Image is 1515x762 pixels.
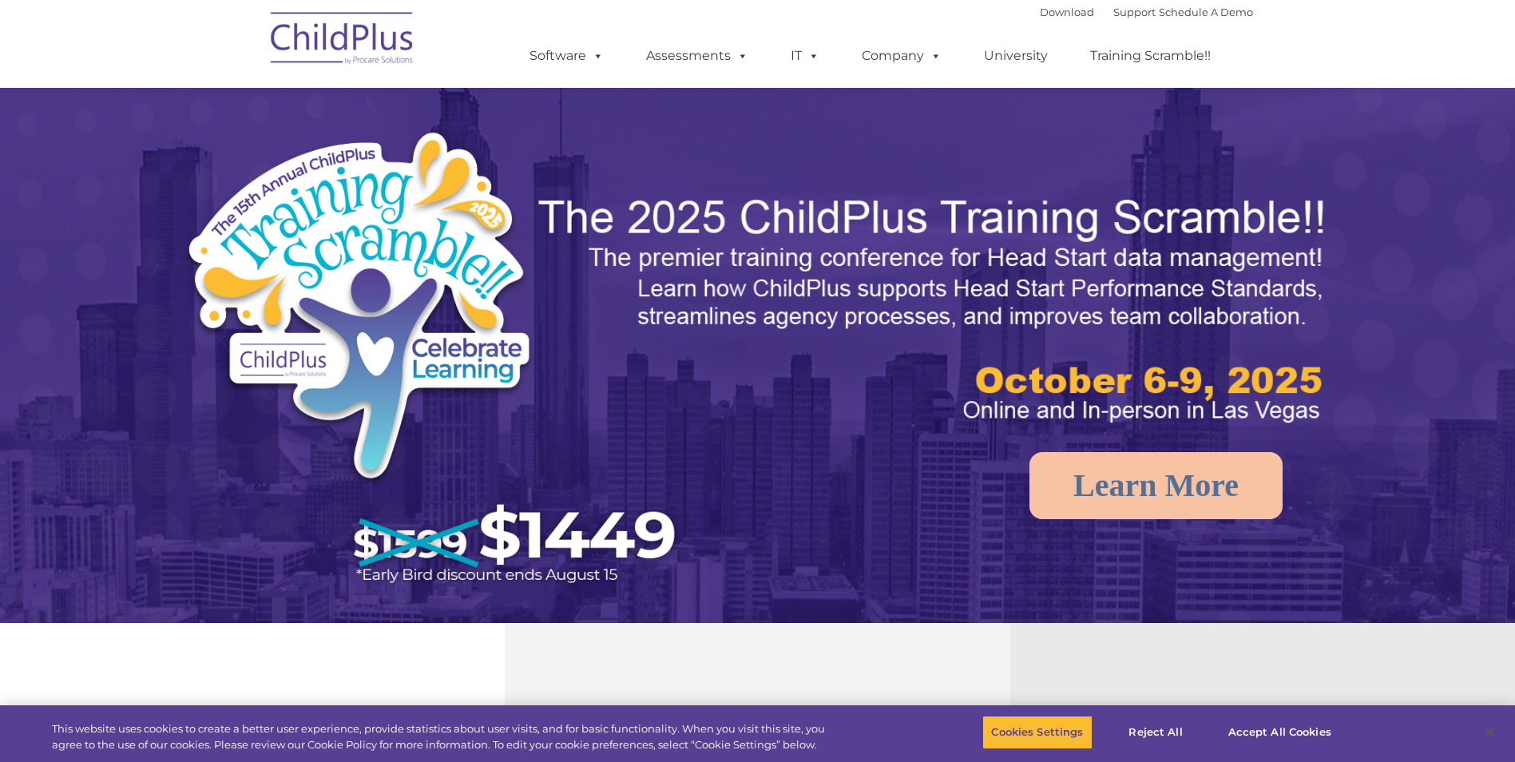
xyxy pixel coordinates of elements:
[1074,40,1227,72] a: Training Scramble!!
[1040,6,1253,18] font: |
[846,40,958,72] a: Company
[52,721,833,752] div: This website uses cookies to create a better user experience, provide statistics about user visit...
[514,40,620,72] a: Software
[1040,6,1094,18] a: Download
[263,1,422,81] img: ChildPlus by Procare Solutions
[630,40,764,72] a: Assessments
[775,40,835,72] a: IT
[1029,452,1283,519] a: Learn More
[1472,715,1507,750] button: Close
[1113,6,1156,18] a: Support
[1220,716,1340,749] button: Accept All Cookies
[1106,716,1206,749] button: Reject All
[1159,6,1253,18] a: Schedule A Demo
[982,716,1092,749] button: Cookies Settings
[968,40,1064,72] a: University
